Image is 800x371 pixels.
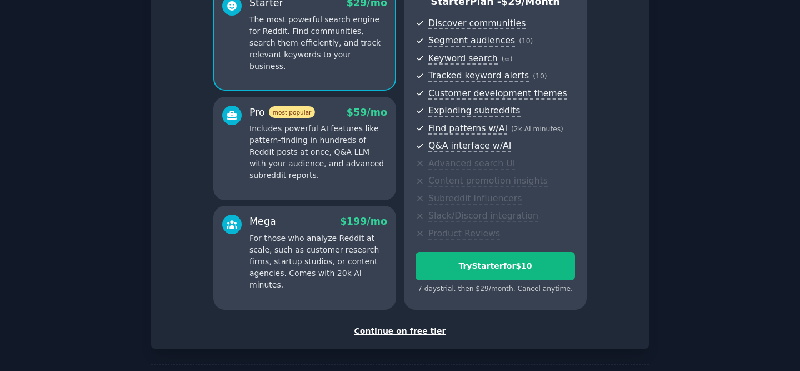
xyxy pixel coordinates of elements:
button: TryStarterfor$10 [416,252,575,280]
span: Content promotion insights [428,175,548,187]
span: most popular [269,106,316,118]
span: ( 2k AI minutes ) [511,125,563,133]
span: $ 59 /mo [347,107,387,118]
span: Find patterns w/AI [428,123,507,135]
span: ( 10 ) [533,72,547,80]
div: Pro [249,106,315,120]
span: Customer development themes [428,88,567,100]
span: Q&A interface w/AI [428,140,511,152]
span: Product Reviews [428,228,500,240]
div: Try Starter for $10 [416,260,574,272]
span: $ 199 /mo [340,216,387,227]
span: ( ∞ ) [502,55,513,63]
span: Subreddit influencers [428,193,522,205]
span: ( 10 ) [519,37,533,45]
div: Mega [249,215,276,229]
span: Advanced search UI [428,158,515,170]
span: Keyword search [428,53,498,65]
div: 7 days trial, then $ 29 /month . Cancel anytime. [416,284,575,294]
p: The most powerful search engine for Reddit. Find communities, search them efficiently, and track ... [249,14,387,72]
p: Includes powerful AI features like pattern-finding in hundreds of Reddit posts at once, Q&A LLM w... [249,123,387,181]
span: Slack/Discord integration [428,210,538,222]
span: Exploding subreddits [428,105,520,117]
span: Segment audiences [428,35,515,47]
div: Continue on free tier [163,325,637,337]
span: Tracked keyword alerts [428,70,529,82]
span: Discover communities [428,18,526,29]
p: For those who analyze Reddit at scale, such as customer research firms, startup studios, or conte... [249,233,387,291]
